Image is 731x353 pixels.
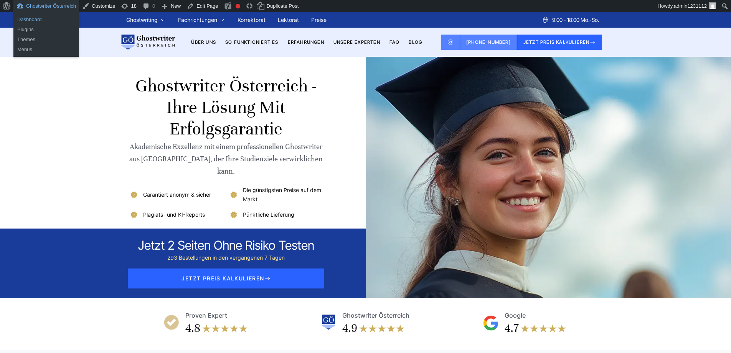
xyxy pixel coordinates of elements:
a: [PHONE_NUMBER] [460,35,517,50]
span: 9:00 - 18:00 Mo.-So. [552,15,599,25]
a: So funktioniert es [225,39,279,45]
ul: Ghostwriter Österreich [13,32,79,57]
a: Preise [311,17,327,23]
span: [PHONE_NUMBER] [466,39,511,45]
img: Google Reviews [483,315,498,331]
button: JETZT PREIS KALKULIEREN [517,35,602,50]
h1: Ghostwriter Österreich - Ihre Lösung mit Erfolgsgarantie [129,75,323,140]
a: Fachrichtungen [178,15,217,25]
img: Pünktliche Lieferung [229,210,238,219]
img: stars [520,321,566,336]
img: Email [447,39,454,45]
span: admin1231112 [674,3,707,9]
div: Proven Expert [185,310,227,321]
div: 4.7 [505,321,519,336]
div: 4.9 [342,321,357,336]
div: Ghostwriter Österreich [342,310,409,321]
div: Akademische Exzellenz mit einem professionellen Ghostwriter aus [GEOGRAPHIC_DATA], der Ihre Studi... [129,141,323,177]
span: JETZT PREIS KALKULIEREN [128,268,324,288]
img: Proven Expert [164,315,179,330]
a: Unsere Experten [333,39,380,45]
li: Pünktliche Lieferung [229,210,323,219]
a: BLOG [409,39,422,45]
a: Dashboard [13,15,79,25]
div: Jetzt 2 seiten ohne risiko testen [138,238,314,253]
div: Google [505,310,526,321]
li: Garantiert anonym & sicher [129,186,223,204]
img: Ghostwriter [321,315,336,330]
img: logo wirschreiben [120,35,175,50]
a: Lektorat [278,17,299,23]
li: Die günstigsten Preise auf dem Markt [229,186,323,204]
ul: Ghostwriter Österreich [13,12,79,37]
a: Themes [13,35,79,45]
div: 293 Bestellungen in den vergangenen 7 Tagen [138,253,314,262]
div: Focus keyphrase not set [236,4,240,8]
a: Über uns [191,39,216,45]
div: 4.8 [185,321,200,336]
img: Die günstigsten Preise auf dem Markt [229,190,238,199]
a: Menus [13,45,79,55]
img: stars [202,321,248,336]
a: FAQ [389,39,400,45]
a: Plugins [13,25,79,35]
img: stars [359,321,405,336]
img: Schedule [542,17,549,23]
img: Garantiert anonym & sicher [129,190,139,199]
a: Korrektorat [238,17,266,23]
li: Plagiats- und KI-Reports [129,210,223,219]
a: Ghostwriting [126,15,158,25]
a: Erfahrungen [288,39,324,45]
img: Plagiats- und KI-Reports [129,210,139,219]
